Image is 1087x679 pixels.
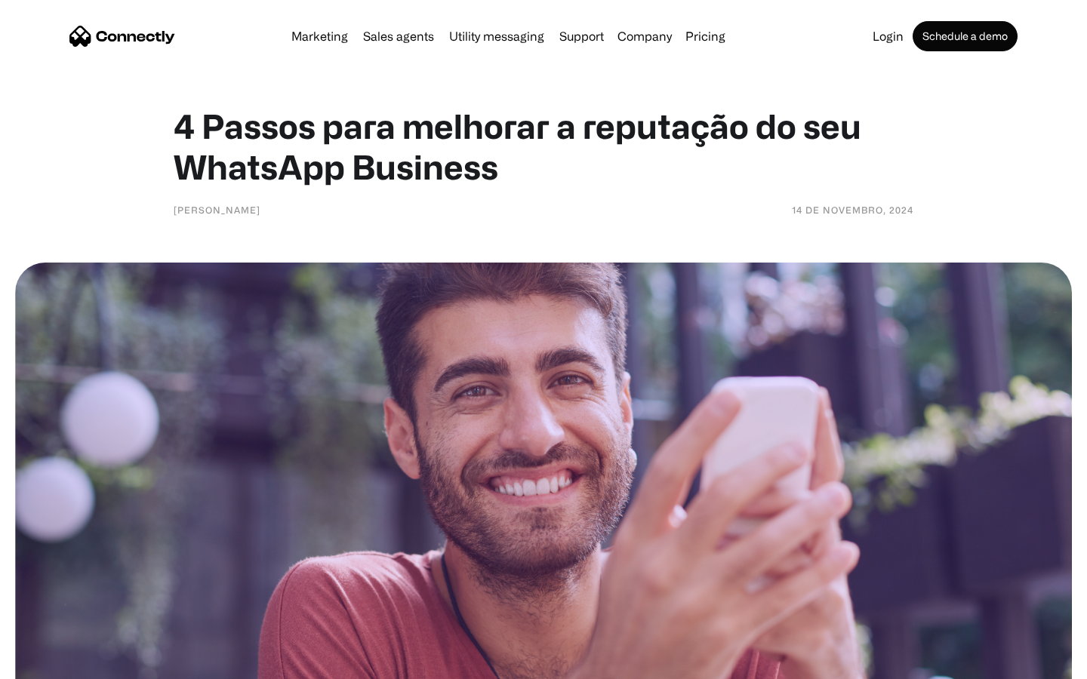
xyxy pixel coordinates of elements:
[69,25,175,48] a: home
[613,26,676,47] div: Company
[679,30,731,42] a: Pricing
[913,21,1018,51] a: Schedule a demo
[443,30,550,42] a: Utility messaging
[357,30,440,42] a: Sales agents
[30,653,91,674] ul: Language list
[174,106,913,187] h1: 4 Passos para melhorar a reputação do seu WhatsApp Business
[285,30,354,42] a: Marketing
[553,30,610,42] a: Support
[867,30,910,42] a: Login
[174,202,260,217] div: [PERSON_NAME]
[15,653,91,674] aside: Language selected: English
[617,26,672,47] div: Company
[792,202,913,217] div: 14 de novembro, 2024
